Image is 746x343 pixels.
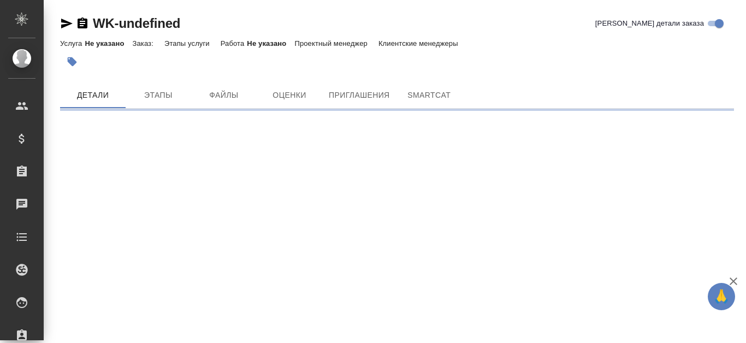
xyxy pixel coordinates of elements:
span: SmartCat [403,88,455,102]
button: Добавить тэг [60,50,84,74]
span: [PERSON_NAME] детали заказа [595,18,704,29]
p: Клиентские менеджеры [378,39,461,48]
p: Услуга [60,39,85,48]
button: Скопировать ссылку [76,17,89,30]
p: Не указано [247,39,294,48]
span: Оценки [263,88,316,102]
p: Работа [221,39,247,48]
a: WK-undefined [93,16,180,31]
p: Этапы услуги [164,39,212,48]
span: 🙏 [712,285,731,308]
span: Детали [67,88,119,102]
span: Файлы [198,88,250,102]
p: Заказ: [132,39,156,48]
button: 🙏 [708,283,735,310]
span: Этапы [132,88,185,102]
p: Не указано [85,39,132,48]
button: Скопировать ссылку для ЯМессенджера [60,17,73,30]
span: Приглашения [329,88,390,102]
p: Проектный менеджер [294,39,370,48]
